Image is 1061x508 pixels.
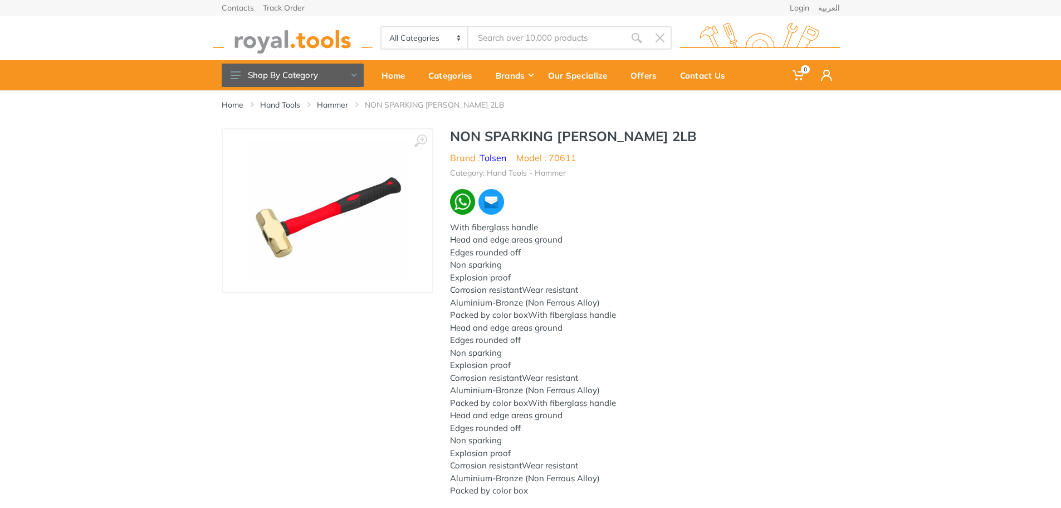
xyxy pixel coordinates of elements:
a: Categories [421,60,488,90]
span: 0 [801,65,810,74]
a: Login [790,4,809,12]
li: Category: Hand Tools - Hammer [450,167,566,179]
a: Offers [623,60,672,90]
a: 0 [785,60,813,90]
img: wa.webp [450,189,476,215]
li: Model : 70611 [516,151,576,165]
div: Brands [488,64,540,87]
a: Our Specialize [540,60,623,90]
div: Contact Us [672,64,741,87]
div: With fiberglass handle Head and edge areas ground Edges rounded off Non sparking Explosion proof ... [450,221,823,497]
div: Categories [421,64,488,87]
a: Hammer [317,99,348,110]
a: Track Order [263,4,305,12]
input: Site search [468,26,624,50]
a: Home [222,99,243,110]
li: NON SPARKING [PERSON_NAME] 2LB [365,99,521,110]
a: Hand Tools [260,99,300,110]
h1: NON SPARKING [PERSON_NAME] 2LB [450,128,823,144]
img: Royal Tools - NON SPARKING SLEDGE HAMMER 2LB [246,141,409,281]
div: Home [374,64,421,87]
a: Home [374,60,421,90]
li: Brand : [450,151,506,165]
div: Offers [623,64,672,87]
img: royal.tools Logo [213,23,373,54]
button: Shop By Category [222,64,364,87]
a: العربية [818,4,840,12]
a: Tolsen [480,152,506,163]
nav: breadcrumb [222,99,840,110]
div: Our Specialize [540,64,623,87]
img: ma.webp [477,188,505,216]
a: Contact Us [672,60,741,90]
img: royal.tools Logo [680,23,840,54]
select: Category [382,27,469,49]
a: Contacts [222,4,254,12]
